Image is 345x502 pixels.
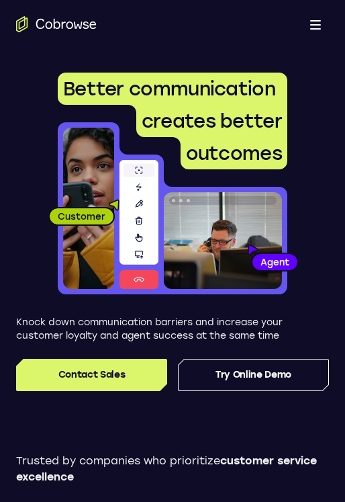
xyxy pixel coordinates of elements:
a: Try Online Demo [178,359,329,391]
img: A customer holding their phone [63,128,114,289]
a: Go to the home page [16,16,97,32]
span: Better communication [63,77,275,100]
img: A series of tools used in co-browsing sessions [119,160,158,289]
a: Contact Sales [16,359,167,391]
img: A customer support agent talking on the phone [164,192,282,289]
span: creates better [142,110,282,132]
p: Knock down communication barriers and increase your customer loyalty and agent success at the sam... [16,316,329,343]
